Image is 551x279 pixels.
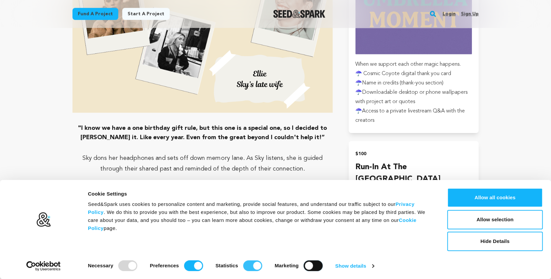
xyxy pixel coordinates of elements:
[273,10,326,18] img: Seed&Spark Logo Dark Mode
[355,78,472,88] p: Name in credits (thank-you section)
[461,9,479,19] a: Sign up
[355,88,472,106] p: Downloadable desktop or phone wallpapers with project art or quotes
[355,149,472,159] h2: $100
[88,200,432,232] div: Seed&Spark uses cookies to personalize content and marketing, provide social features, and unders...
[88,190,432,198] div: Cookie Settings
[355,90,362,95] span: ☂️
[335,261,374,271] a: Show details
[355,60,472,69] p: When we support each other magic happens.
[88,201,414,215] a: Privacy Policy
[355,161,472,185] h4: Run-In at the [GEOGRAPHIC_DATA]
[82,155,322,172] span: Sky dons her headphones and sets off down memory lane. As Sky listens, she is guided through thei...
[447,188,543,207] button: Allow all cookies
[150,263,179,268] strong: Preferences
[274,263,299,268] strong: Marketing
[447,210,543,229] button: Allow selection
[355,106,472,125] p: Access to a private livestream Q&A with the creators
[355,80,362,86] span: ☂️
[36,212,51,227] img: logo
[355,69,472,78] p: ☂️ Cosmic Coyote digital thank you card
[72,8,118,20] a: Fund a project
[355,108,362,114] span: ☂️
[122,8,170,20] a: Start a project
[442,9,455,19] a: Login
[88,263,113,268] strong: Necessary
[78,125,327,141] strong: "I know we have a one birthday gift rule, but this one is a special one, so I decided to [PERSON_...
[215,263,238,268] strong: Statistics
[273,10,326,18] a: Seed&Spark Homepage
[447,232,543,251] button: Hide Details
[14,261,73,271] a: Usercentrics Cookiebot - opens in a new window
